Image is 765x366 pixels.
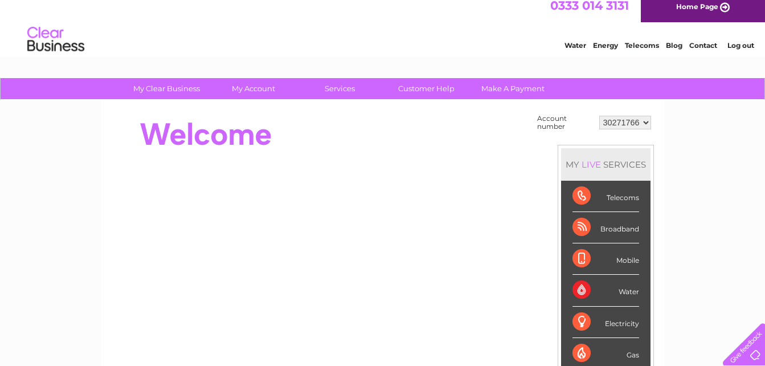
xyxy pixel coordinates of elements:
a: Blog [666,48,682,57]
div: LIVE [579,159,603,170]
div: MY SERVICES [561,148,651,181]
a: My Clear Business [120,78,214,99]
td: Account number [534,112,596,133]
img: logo.png [27,30,85,64]
a: My Account [206,78,300,99]
div: Water [572,275,639,306]
div: Clear Business is a trading name of Verastar Limited (registered in [GEOGRAPHIC_DATA] No. 3667643... [114,6,652,55]
a: Telecoms [625,48,659,57]
div: Broadband [572,212,639,243]
div: Telecoms [572,181,639,212]
a: Contact [689,48,717,57]
a: Customer Help [379,78,473,99]
div: Electricity [572,307,639,338]
div: Mobile [572,243,639,275]
a: Energy [593,48,618,57]
a: Log out [727,48,754,57]
a: Services [293,78,387,99]
a: 0333 014 3131 [550,6,629,20]
a: Make A Payment [466,78,560,99]
a: Water [564,48,586,57]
